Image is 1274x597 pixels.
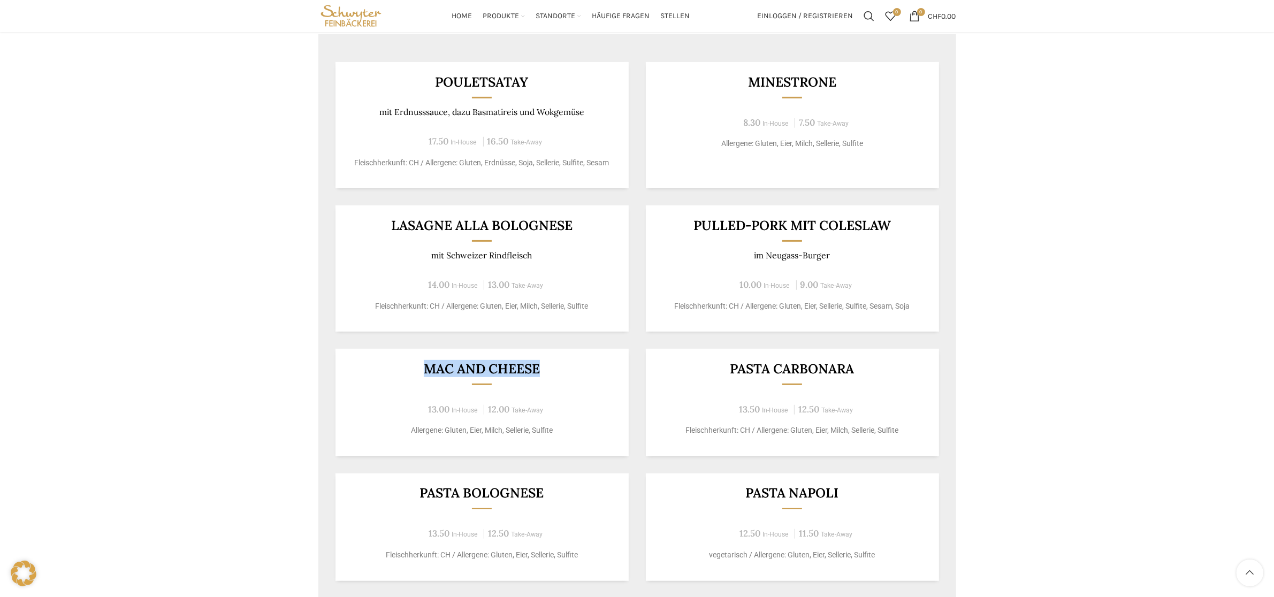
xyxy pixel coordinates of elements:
[488,279,509,290] span: 13.00
[893,8,901,16] span: 0
[348,425,615,436] p: Allergene: Gluten, Eier, Milch, Sellerie, Sulfite
[536,5,581,27] a: Standorte
[752,5,859,27] a: Einloggen / Registrieren
[1237,560,1263,586] a: Scroll to top button
[488,527,509,539] span: 12.50
[429,527,449,539] span: 13.50
[452,282,478,289] span: In-House
[821,407,853,414] span: Take-Away
[660,5,690,27] a: Stellen
[452,407,478,414] span: In-House
[762,531,789,538] span: In-House
[817,120,849,127] span: Take-Away
[800,279,819,290] span: 9.00
[511,531,543,538] span: Take-Away
[659,362,926,376] h3: Pasta Carbonara
[928,11,942,20] span: CHF
[659,486,926,500] h3: Pasta Napoli
[348,362,615,376] h3: Mac and Cheese
[428,403,449,415] span: 13.00
[659,301,926,312] p: Fleischherkunft: CH / Allergene: Gluten, Eier, Sellerie, Sulfite, Sesam, Soja
[762,120,789,127] span: In-House
[659,549,926,561] p: vegetarisch / Allergene: Gluten, Eier, Sellerie, Sulfite
[488,403,509,415] span: 12.00
[880,5,902,27] a: 0
[799,117,815,128] span: 7.50
[348,301,615,312] p: Fleischherkunft: CH / Allergene: Gluten, Eier, Milch, Sellerie, Sulfite
[452,5,472,27] a: Home
[659,425,926,436] p: Fleischherkunft: CH / Allergene: Gluten, Eier, Milch, Sellerie, Sulfite
[660,11,690,21] span: Stellen
[318,11,384,20] a: Site logo
[764,282,790,289] span: In-House
[348,549,615,561] p: Fleischherkunft: CH / Allergene: Gluten, Eier, Sellerie, Sulfite
[821,531,852,538] span: Take-Away
[880,5,902,27] div: Meine Wunschliste
[348,107,615,117] p: mit Erdnusssauce, dazu Basmatireis und Wokgemüse
[487,135,509,147] span: 16.50
[428,279,449,290] span: 14.00
[483,5,525,27] a: Produkte
[348,486,615,500] h3: Pasta Bolognese
[659,219,926,232] h3: Pulled-Pork mit Coleslaw
[348,75,615,89] h3: Pouletsatay
[821,282,852,289] span: Take-Away
[592,11,650,21] span: Häufige Fragen
[739,403,760,415] span: 13.50
[348,219,615,232] h3: LASAGNE ALLA BOLOGNESE
[592,5,650,27] a: Häufige Fragen
[659,138,926,149] p: Allergene: Gluten, Eier, Milch, Sellerie, Sulfite
[740,279,762,290] span: 10.00
[348,157,615,169] p: Fleischherkunft: CH / Allergene: Gluten, Erdnüsse, Soja, Sellerie, Sulfite, Sesam
[536,11,575,21] span: Standorte
[743,117,760,128] span: 8.30
[348,250,615,261] p: mit Schweizer Rindfleisch
[739,527,760,539] span: 12.50
[917,8,925,16] span: 0
[452,11,472,21] span: Home
[483,11,519,21] span: Produkte
[511,139,543,146] span: Take-Away
[798,403,819,415] span: 12.50
[659,75,926,89] h3: Minestrone
[928,11,956,20] bdi: 0.00
[451,139,477,146] span: In-House
[659,250,926,261] p: im Neugass-Burger
[904,5,962,27] a: 0 CHF0.00
[512,407,543,414] span: Take-Away
[799,527,819,539] span: 11.50
[762,407,788,414] span: In-House
[512,282,543,289] span: Take-Away
[429,135,449,147] span: 17.50
[758,12,853,20] span: Einloggen / Registrieren
[452,531,478,538] span: In-House
[389,5,752,27] div: Main navigation
[859,5,880,27] a: Suchen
